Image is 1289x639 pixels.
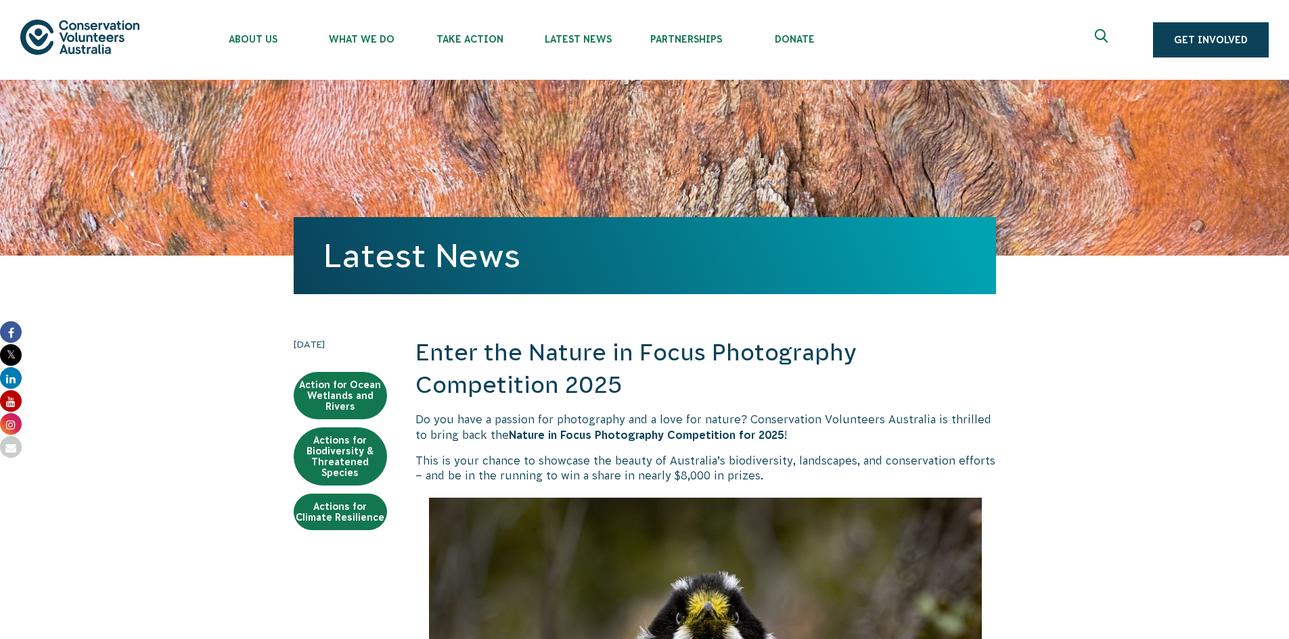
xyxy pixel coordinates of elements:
[1153,22,1269,57] a: Get Involved
[1095,29,1112,51] span: Expand search box
[294,494,387,530] a: Actions for Climate Resilience
[294,427,387,486] a: Actions for Biodiversity & Threatened Species
[294,372,387,419] a: Action for Ocean Wetlands and Rivers
[323,237,520,274] a: Latest News
[632,34,740,45] span: Partnerships
[415,34,524,45] span: Take Action
[524,34,632,45] span: Latest News
[307,34,415,45] span: What We Do
[20,20,139,54] img: logo.svg
[415,412,996,442] p: Do you have a passion for photography and a love for nature? Conservation Volunteers Australia is...
[1087,24,1119,56] button: Expand search box Close search box
[509,429,784,441] strong: Nature in Focus Photography Competition for 2025
[294,337,387,352] time: [DATE]
[740,34,849,45] span: Donate
[199,34,307,45] span: About Us
[415,337,996,401] h2: Enter the Nature in Focus Photography Competition 2025
[415,453,996,483] p: This is your chance to showcase the beauty of Australia’s biodiversity, landscapes, and conservat...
